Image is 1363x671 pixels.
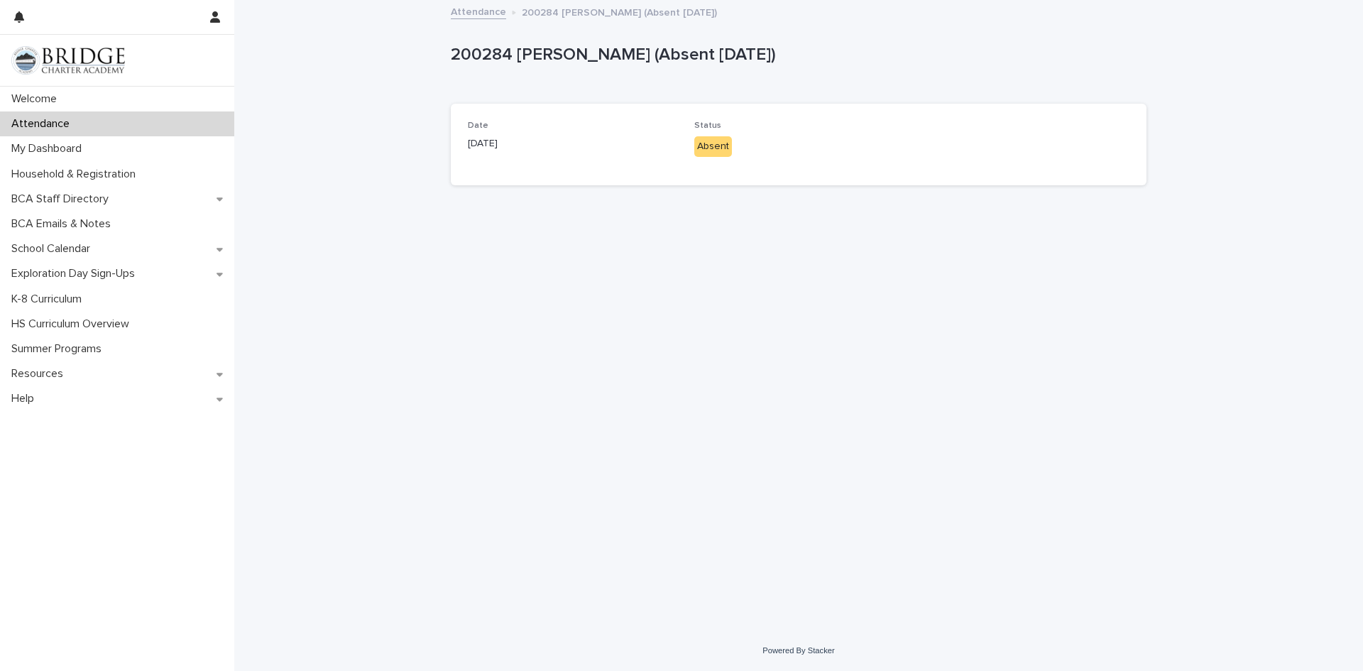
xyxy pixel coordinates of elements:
p: 200284 [PERSON_NAME] (Absent [DATE]) [522,4,717,19]
p: Exploration Day Sign-Ups [6,267,146,280]
p: Welcome [6,92,68,106]
p: Help [6,392,45,405]
p: My Dashboard [6,142,93,156]
p: HS Curriculum Overview [6,317,141,331]
a: Powered By Stacker [762,646,834,655]
span: Status [694,121,721,130]
span: Date [468,121,488,130]
p: [DATE] [468,136,677,151]
p: BCA Emails & Notes [6,217,122,231]
p: Resources [6,367,75,381]
div: Absent [694,136,732,157]
p: School Calendar [6,242,102,256]
p: K-8 Curriculum [6,293,93,306]
p: 200284 [PERSON_NAME] (Absent [DATE]) [451,45,1141,65]
a: Attendance [451,3,506,19]
p: Summer Programs [6,342,113,356]
p: BCA Staff Directory [6,192,120,206]
p: Household & Registration [6,168,147,181]
p: Attendance [6,117,81,131]
img: V1C1m3IdTEidaUdm9Hs0 [11,46,125,75]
